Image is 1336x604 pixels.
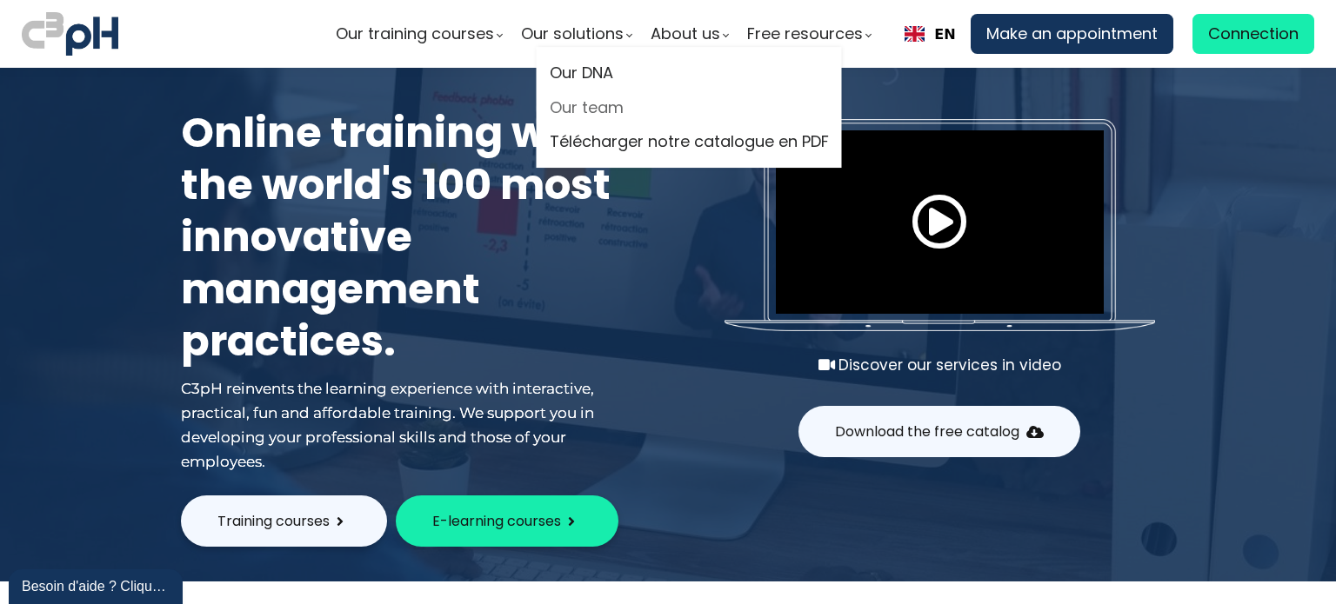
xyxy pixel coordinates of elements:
div: Discover our services in video [725,353,1155,377]
span: Download the free catalog [835,421,1019,442]
img: English flag [905,26,925,42]
span: Training courses [217,510,330,532]
span: E-learning courses [432,510,561,532]
span: About us [651,21,720,47]
a: Our team [550,95,829,121]
div: Language selected: English [890,14,971,54]
a: Make an appointment [971,14,1173,54]
button: Download the free catalog [798,406,1080,457]
a: EN [905,26,956,43]
div: C3pH reinvents the learning experience with interactive, practical, fun and affordable training. ... [181,376,633,474]
span: Our training courses [336,21,494,47]
button: Training courses [181,495,387,547]
a: Télécharger notre catalogue en PDF [550,129,829,155]
span: Make an appointment [986,21,1158,47]
img: C3PH logo [22,9,118,59]
a: Our DNA [550,60,829,86]
a: Connection [1192,14,1314,54]
span: Connection [1208,21,1299,47]
span: Our solutions [521,21,624,47]
span: Free resources [747,21,863,47]
h1: Online training with the world's 100 most innovative management practices. [181,107,633,368]
button: E-learning courses [396,495,618,547]
iframe: chat widget [9,566,186,604]
div: Language Switcher [890,14,971,54]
